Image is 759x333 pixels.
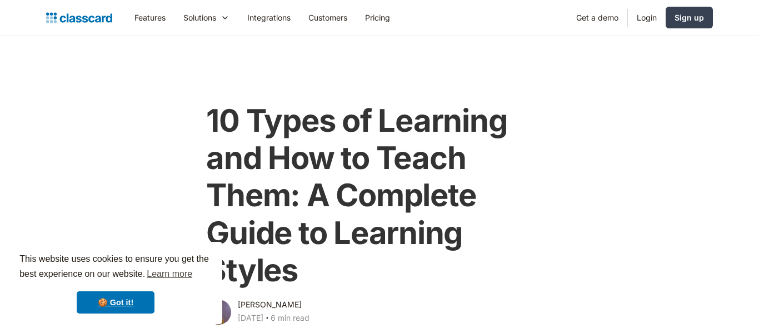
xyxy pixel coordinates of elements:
a: learn more about cookies [145,266,194,282]
div: cookieconsent [9,242,222,324]
div: Solutions [183,12,216,23]
h1: 10 Types of Learning and How to Teach Them: A Complete Guide to Learning Styles [206,102,552,289]
a: home [46,10,112,26]
div: Sign up [675,12,704,23]
div: Solutions [174,5,238,30]
div: [PERSON_NAME] [238,298,302,311]
a: Pricing [356,5,399,30]
a: Integrations [238,5,299,30]
a: Get a demo [567,5,627,30]
a: Customers [299,5,356,30]
a: dismiss cookie message [77,291,154,314]
div: ‧ [263,311,271,327]
a: Sign up [666,7,713,28]
a: Login [628,5,666,30]
span: This website uses cookies to ensure you get the best experience on our website. [19,252,212,282]
div: 6 min read [271,311,309,325]
div: [DATE] [238,311,263,325]
a: Features [126,5,174,30]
